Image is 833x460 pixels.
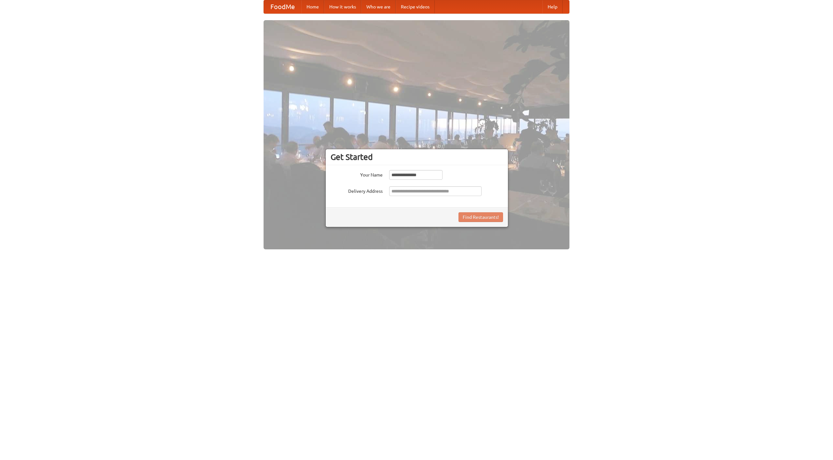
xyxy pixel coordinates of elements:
a: Recipe videos [396,0,435,13]
h3: Get Started [331,152,503,162]
label: Your Name [331,170,383,178]
a: How it works [324,0,361,13]
button: Find Restaurants! [458,212,503,222]
a: Help [542,0,563,13]
a: FoodMe [264,0,301,13]
label: Delivery Address [331,186,383,194]
a: Who we are [361,0,396,13]
a: Home [301,0,324,13]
